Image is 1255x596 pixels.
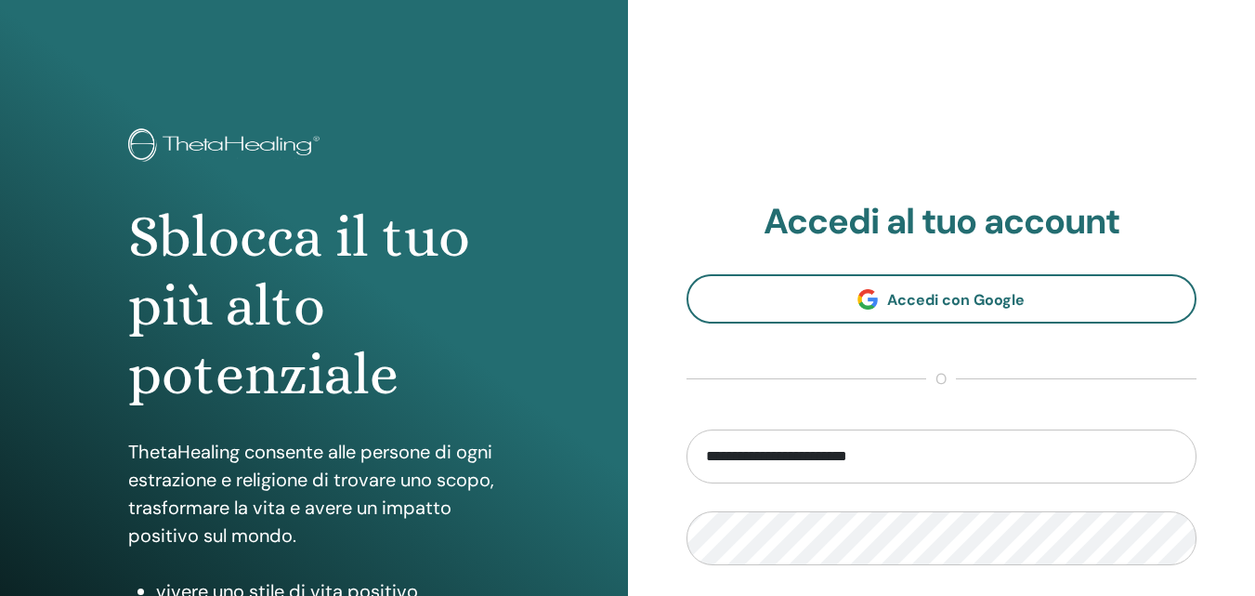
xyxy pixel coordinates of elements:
[686,201,1197,244] h2: Accedi al tuo account
[686,274,1197,324] a: Accedi con Google
[128,438,500,550] p: ThetaHealing consente alle persone di ogni estrazione e religione di trovare uno scopo, trasforma...
[926,368,956,391] span: o
[887,290,1025,310] span: Accedi con Google
[128,203,500,410] h1: Sblocca il tuo più alto potenziale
